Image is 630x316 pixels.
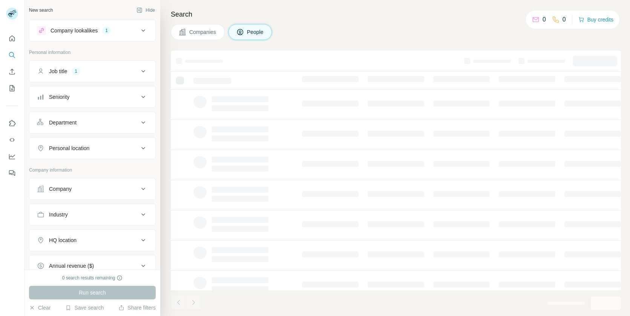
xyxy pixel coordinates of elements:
[6,65,18,78] button: Enrich CSV
[102,27,111,34] div: 1
[49,211,68,218] div: Industry
[29,139,155,157] button: Personal location
[29,257,155,275] button: Annual revenue ($)
[49,119,77,126] div: Department
[171,9,621,20] h4: Search
[29,167,156,173] p: Company information
[29,180,155,198] button: Company
[189,28,217,36] span: Companies
[118,304,156,311] button: Share filters
[6,48,18,62] button: Search
[29,21,155,40] button: Company lookalikes1
[29,88,155,106] button: Seniority
[6,150,18,163] button: Dashboard
[543,15,546,24] p: 0
[49,144,89,152] div: Personal location
[49,67,67,75] div: Job title
[29,62,155,80] button: Job title1
[51,27,98,34] div: Company lookalikes
[563,15,566,24] p: 0
[49,93,69,101] div: Seniority
[6,32,18,45] button: Quick start
[6,81,18,95] button: My lists
[29,206,155,224] button: Industry
[65,304,104,311] button: Save search
[49,185,72,193] div: Company
[49,262,94,270] div: Annual revenue ($)
[29,49,156,56] p: Personal information
[29,114,155,132] button: Department
[29,304,51,311] button: Clear
[6,133,18,147] button: Use Surfe API
[29,231,155,249] button: HQ location
[247,28,264,36] span: People
[6,117,18,130] button: Use Surfe on LinkedIn
[72,68,80,75] div: 1
[49,236,77,244] div: HQ location
[29,7,53,14] div: New search
[6,166,18,180] button: Feedback
[62,275,123,281] div: 0 search results remaining
[578,14,613,25] button: Buy credits
[131,5,160,16] button: Hide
